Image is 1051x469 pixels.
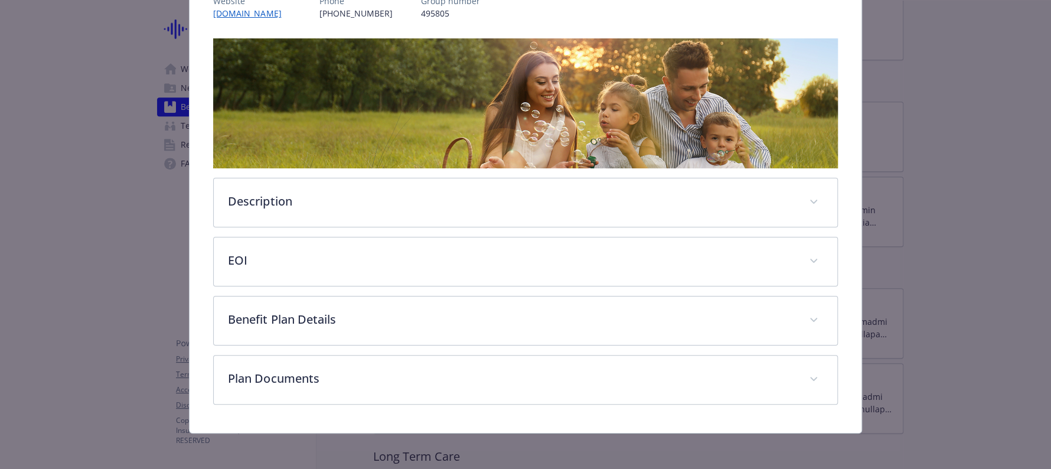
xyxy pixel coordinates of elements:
div: Plan Documents [214,356,837,404]
p: 495805 [420,7,479,19]
div: Description [214,178,837,227]
p: Benefit Plan Details [228,311,794,328]
div: EOI [214,237,837,286]
div: Benefit Plan Details [214,297,837,345]
p: [PHONE_NUMBER] [319,7,392,19]
p: Description [228,193,794,210]
p: Plan Documents [228,370,794,387]
p: EOI [228,252,794,269]
img: banner [213,38,837,168]
a: [DOMAIN_NAME] [213,8,291,19]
